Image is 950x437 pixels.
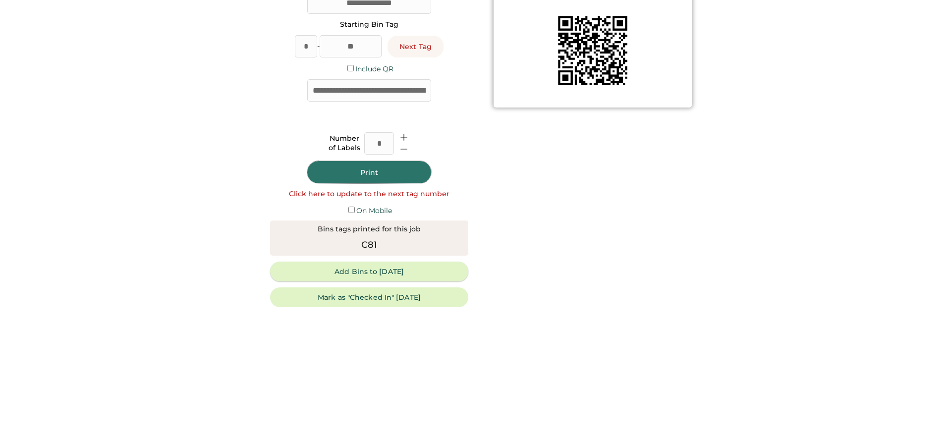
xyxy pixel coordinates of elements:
[388,36,444,57] button: Next Tag
[289,189,449,199] div: Click here to update to the next tag number
[356,206,392,215] label: On Mobile
[317,42,320,52] div: -
[355,64,393,73] label: Include QR
[361,238,378,252] div: C81
[329,134,360,153] div: Number of Labels
[307,161,431,183] button: Print
[340,20,398,30] div: Starting Bin Tag
[270,262,468,281] button: Add Bins to [DATE]
[270,287,468,307] button: Mark as "Checked In" [DATE]
[318,224,421,234] div: Bins tags printed for this job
